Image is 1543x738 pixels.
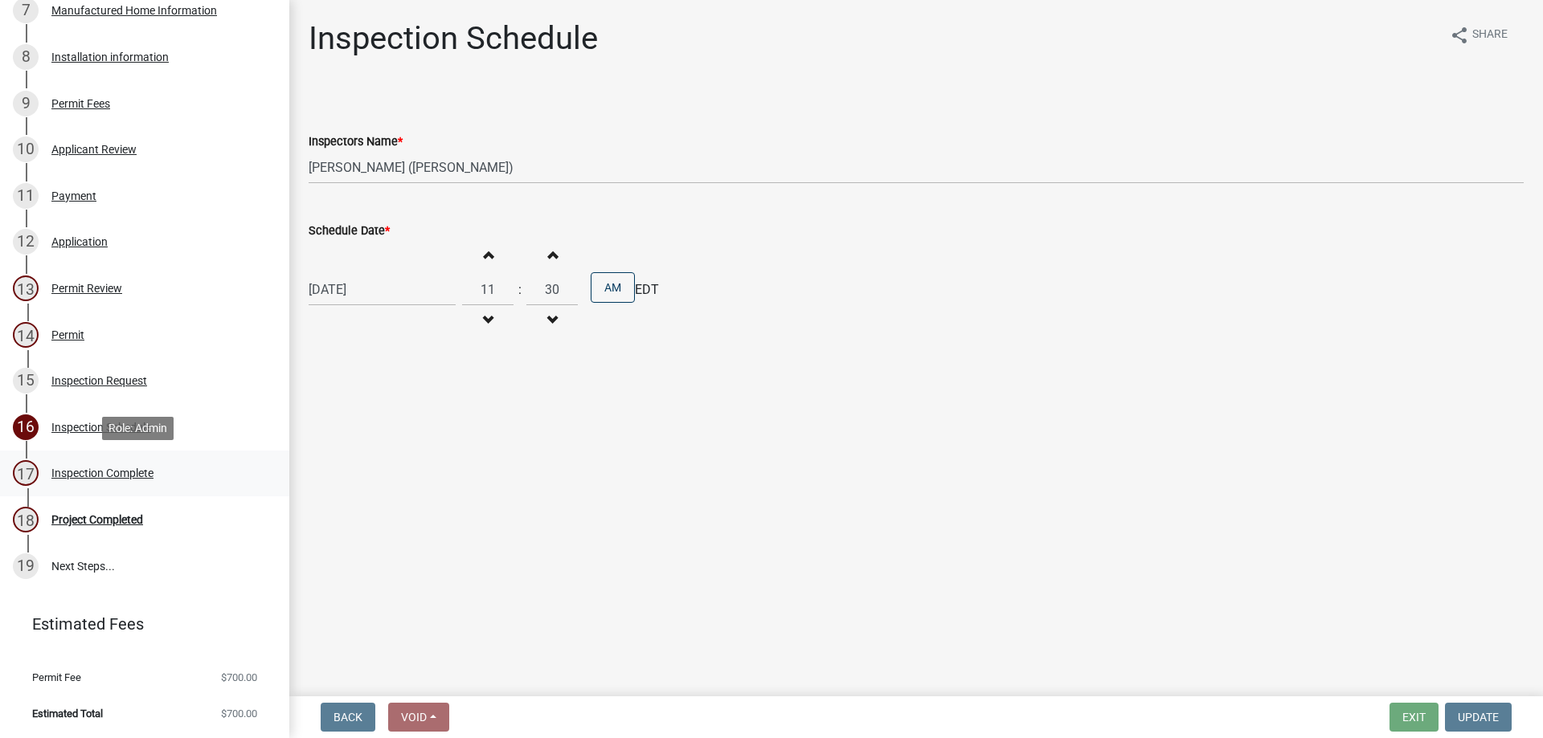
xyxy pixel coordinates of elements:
button: Void [388,703,449,732]
button: Exit [1390,703,1439,732]
div: 10 [13,137,39,162]
button: AM [591,272,635,303]
div: Inspection Complete [51,467,153,479]
span: Back [334,711,362,724]
div: Inspection Schedule [51,422,151,433]
div: 18 [13,507,39,532]
div: Permit Review [51,283,122,294]
div: Project Completed [51,514,143,525]
h1: Inspection Schedule [309,19,598,58]
div: Manufactured Home Information [51,5,217,16]
div: 17 [13,460,39,486]
label: Inspectors Name [309,137,403,148]
div: 19 [13,553,39,579]
input: Minutes [526,273,578,306]
div: 16 [13,414,39,440]
span: Update [1458,711,1499,724]
button: Update [1445,703,1512,732]
button: shareShare [1437,19,1520,51]
input: mm/dd/yyyy [309,273,456,306]
div: Permit Fees [51,98,110,109]
span: Estimated Total [32,708,103,719]
span: EDT [635,280,659,300]
div: Inspection Request [51,375,147,386]
div: Payment [51,190,96,202]
span: $700.00 [221,672,257,683]
button: Back [321,703,375,732]
div: Applicant Review [51,144,137,155]
input: Hours [462,273,514,306]
div: 9 [13,91,39,116]
label: Schedule Date [309,226,390,237]
div: 12 [13,229,39,255]
div: 11 [13,183,39,209]
span: Share [1472,26,1508,45]
div: Installation information [51,51,169,63]
i: share [1450,26,1469,45]
div: Role: Admin [102,417,174,440]
span: Permit Fee [32,672,81,683]
div: Permit [51,329,84,340]
div: 14 [13,322,39,348]
span: $700.00 [221,708,257,719]
div: 8 [13,44,39,70]
div: Application [51,236,108,247]
div: : [514,280,526,300]
div: 13 [13,275,39,301]
a: Estimated Fees [13,608,264,640]
span: Void [401,711,427,724]
div: 15 [13,368,39,393]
